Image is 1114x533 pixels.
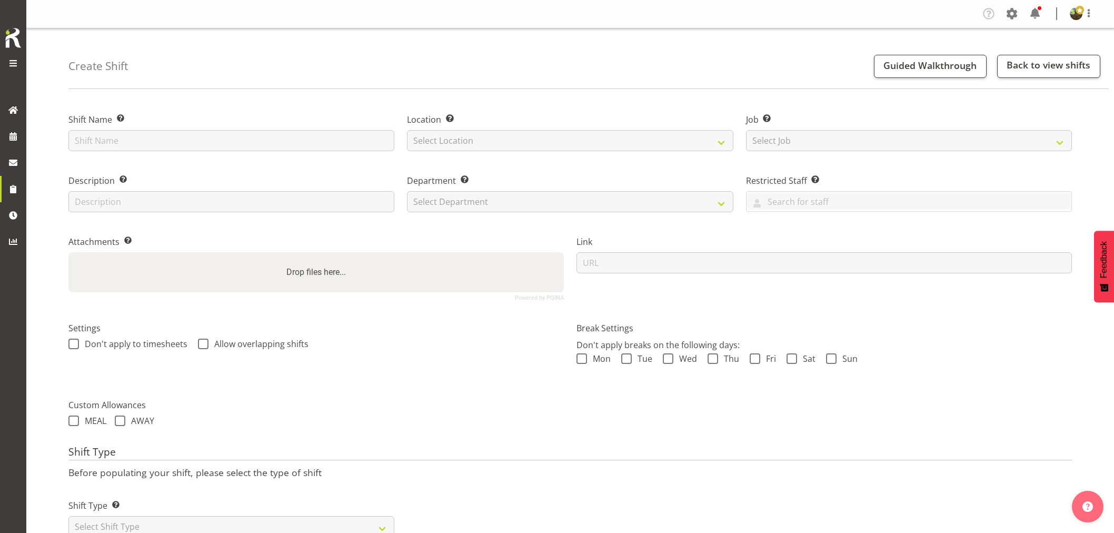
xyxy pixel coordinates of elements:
[883,59,977,72] span: Guided Walkthrough
[68,113,394,126] label: Shift Name
[797,353,815,364] span: Sat
[1094,231,1114,302] button: Feedback - Show survey
[718,353,739,364] span: Thu
[208,339,309,349] span: Allow overlapping shifts
[1099,241,1109,278] span: Feedback
[68,322,564,334] label: Settings
[997,55,1100,78] a: Back to view shifts
[68,174,394,187] label: Description
[576,252,1072,273] input: URL
[68,399,1072,411] label: Custom Allowances
[68,499,394,512] label: Shift Type
[68,235,564,248] label: Attachments
[3,26,24,50] img: Rosterit icon logo
[673,353,697,364] span: Wed
[407,113,733,126] label: Location
[125,416,154,426] span: AWAY
[746,113,1072,126] label: Job
[760,353,776,364] span: Fri
[1082,501,1093,512] img: help-xxl-2.png
[576,339,1072,351] p: Don't apply breaks on the following days:
[874,55,987,78] button: Guided Walkthrough
[282,262,350,283] label: Drop files here...
[587,353,611,364] span: Mon
[746,174,1072,187] label: Restricted Staff
[79,339,187,349] span: Don't apply to timesheets
[68,191,394,212] input: Description
[68,130,394,151] input: Shift Name
[1070,7,1082,20] img: filipo-iupelid4dee51ae661687a442d92e36fb44151.png
[747,193,1071,210] input: Search for staff
[79,416,106,426] span: MEAL
[576,322,1072,334] label: Break Settings
[68,467,1072,478] p: Before populating your shift, please select the type of shift
[515,295,564,300] a: Powered by PQINA
[407,174,733,187] label: Department
[68,446,1072,461] h4: Shift Type
[837,353,858,364] span: Sun
[68,60,128,72] h4: Create Shift
[576,235,1072,248] label: Link
[632,353,652,364] span: Tue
